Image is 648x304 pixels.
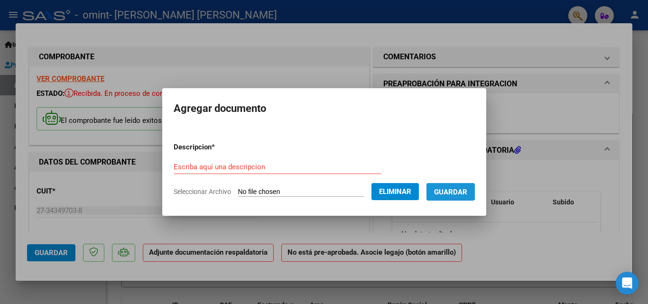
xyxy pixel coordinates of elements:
[174,188,231,195] span: Seleccionar Archivo
[434,188,467,196] span: Guardar
[371,183,419,200] button: Eliminar
[174,100,475,118] h2: Agregar documento
[616,272,639,295] div: Open Intercom Messenger
[426,183,475,201] button: Guardar
[174,142,264,153] p: Descripcion
[379,187,411,196] span: Eliminar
